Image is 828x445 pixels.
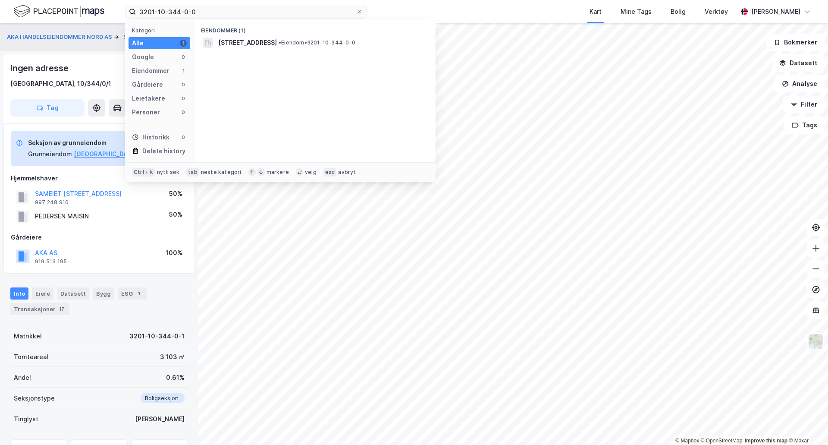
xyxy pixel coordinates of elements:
[267,169,289,176] div: markere
[93,287,114,300] div: Bygg
[279,39,355,46] span: Eiendom • 3201-10-344-0-0
[305,169,317,176] div: velg
[194,20,436,36] div: Eiendommer (1)
[14,414,38,424] div: Tinglyst
[132,107,160,117] div: Personer
[57,305,66,313] div: 17
[218,38,277,48] span: [STREET_ADDRESS]
[10,303,69,315] div: Transaksjoner
[785,404,828,445] div: Kontrollprogram for chat
[675,438,699,444] a: Mapbox
[751,6,800,17] div: [PERSON_NAME]
[132,132,169,142] div: Historikk
[14,352,48,362] div: Tomteareal
[11,232,188,243] div: Gårdeiere
[166,372,185,383] div: 0.61%
[705,6,728,17] div: Verktøy
[32,287,53,300] div: Eiere
[132,79,163,90] div: Gårdeiere
[132,168,155,177] div: Ctrl + k
[28,138,163,148] div: Seksjon av grunneiendom
[135,289,143,298] div: 1
[10,61,70,75] div: Ingen adresse
[338,169,356,176] div: avbryt
[14,4,104,19] img: logo.f888ab2527a4732fd821a326f86c7f29.svg
[166,248,182,258] div: 100%
[7,33,114,41] button: AKA HANDELSEIENDOMMER NORD AS
[785,404,828,445] iframe: Chat Widget
[186,168,199,177] div: tab
[132,52,154,62] div: Google
[10,287,28,300] div: Info
[808,333,824,350] img: Z
[621,6,652,17] div: Mine Tags
[135,414,185,424] div: [PERSON_NAME]
[160,352,185,362] div: 3 103 ㎡
[775,75,825,92] button: Analyse
[180,54,187,60] div: 0
[180,95,187,102] div: 0
[590,6,602,17] div: Kart
[57,287,89,300] div: Datasett
[14,372,31,383] div: Andel
[701,438,743,444] a: OpenStreetMap
[136,5,356,18] input: Søk på adresse, matrikkel, gårdeiere, leietakere eller personer
[35,258,67,265] div: 919 513 195
[279,39,281,46] span: •
[169,189,182,199] div: 50%
[180,109,187,116] div: 0
[28,149,72,159] div: Grunneiendom
[142,146,185,156] div: Delete history
[180,40,187,47] div: 1
[129,331,185,341] div: 3201-10-344-0-1
[10,79,111,89] div: [GEOGRAPHIC_DATA], 10/344/0/1
[180,81,187,88] div: 0
[132,38,144,48] div: Alle
[118,287,147,300] div: ESG
[14,393,55,404] div: Seksjonstype
[323,168,337,177] div: esc
[766,34,825,51] button: Bokmerker
[671,6,686,17] div: Bolig
[132,66,169,76] div: Eiendommer
[74,149,163,159] button: [GEOGRAPHIC_DATA], 10/344
[132,93,165,104] div: Leietakere
[169,209,182,220] div: 50%
[11,173,188,183] div: Hjemmelshaver
[157,169,180,176] div: nytt søk
[132,27,190,34] div: Kategori
[124,32,147,42] div: Seksjon
[180,67,187,74] div: 1
[35,199,69,206] div: 997 248 910
[784,117,825,134] button: Tags
[180,134,187,141] div: 0
[745,438,787,444] a: Improve this map
[10,99,85,117] button: Tag
[783,96,825,113] button: Filter
[772,54,825,72] button: Datasett
[201,169,241,176] div: neste kategori
[14,331,42,341] div: Matrikkel
[35,211,89,221] div: PEDERSEN MAISIN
